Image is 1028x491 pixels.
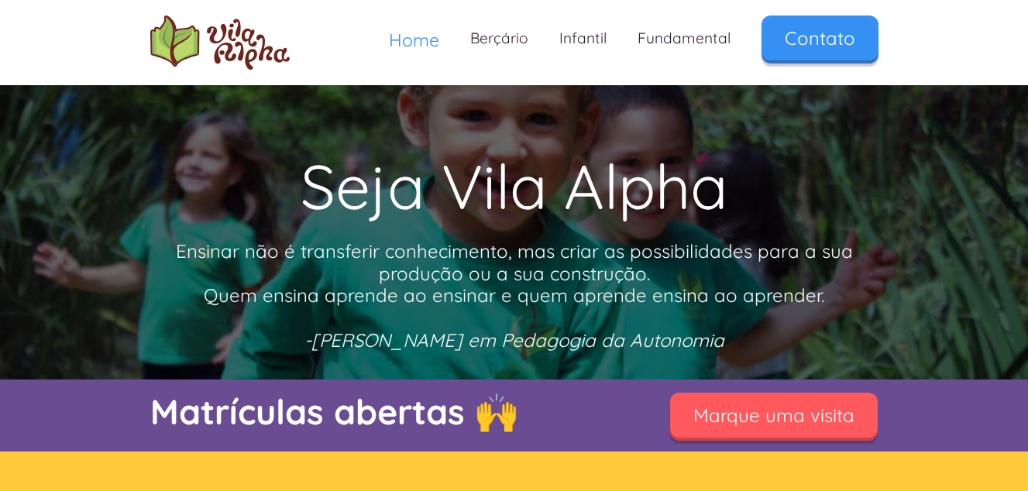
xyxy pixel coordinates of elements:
span: Home [389,29,439,51]
em: -[PERSON_NAME] em Pedagogia da Autonomia [304,328,724,352]
a: home [150,15,290,70]
p: Matrículas abertas 🙌 [150,387,631,436]
p: Ensinar não é transferir conhecimento, mas criar as possibilidades para a sua produção ou a sua c... [150,240,878,352]
a: Berçário [455,15,544,61]
a: Contato [762,15,878,60]
a: Home [373,15,455,64]
h1: Seja Vila Alpha [150,139,878,232]
a: Fundamental [622,15,746,61]
img: logo Escola Vila Alpha [150,15,290,70]
a: Marque uma visita [670,393,878,438]
a: Infantil [544,15,622,61]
